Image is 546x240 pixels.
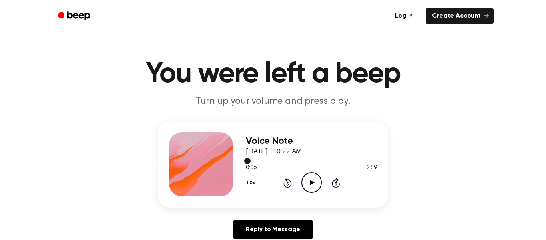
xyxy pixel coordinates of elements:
span: [DATE] · 10:22 AM [246,148,302,155]
h3: Voice Note [246,136,377,147]
button: 1.0x [246,176,258,190]
p: Turn up your volume and press play. [120,95,426,108]
span: 2:59 [367,164,377,172]
a: Create Account [426,8,494,24]
a: Reply to Message [233,220,313,239]
a: Beep [52,8,98,24]
span: 0:06 [246,164,256,172]
a: Log in [387,7,421,25]
h1: You were left a beep [68,60,478,89]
